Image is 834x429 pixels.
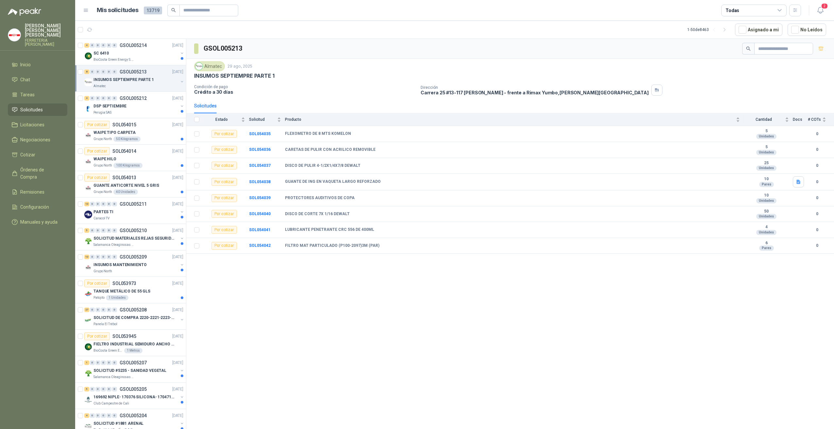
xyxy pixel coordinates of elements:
[113,163,142,168] div: 100 Kilogramos
[8,149,67,161] a: Cotizar
[84,316,92,324] img: Company Logo
[756,230,776,235] div: Unidades
[84,359,185,380] a: 1 0 0 0 0 0 GSOL005207[DATE] Company LogoSOLICITUD #5235 - SANIDAD VEGETALSalamanca Oleaginosas SAS
[788,24,826,36] button: No Leídos
[101,43,106,48] div: 0
[107,96,111,101] div: 0
[172,148,183,154] p: [DATE]
[112,281,136,286] p: SOL053973
[84,68,185,89] a: 8 0 0 0 0 0 GSOL005213[DATE] Company LogoINSUMOS SEPTIEMPRE PARTE 1Almatec
[194,102,217,109] div: Solicitudes
[84,52,92,60] img: Company Logo
[194,61,225,71] div: Almatec
[84,253,185,274] a: 10 0 0 0 0 0 GSOL005209[DATE] Company LogoINSUMOS MANTENIMIENTOGrupo North
[744,225,789,230] b: 4
[84,174,110,182] div: Por cotizar
[75,171,186,198] a: Por cotizarSOL054013[DATE] Company LogoGUANTE ANTICORTE NIVEL 5 GRISGrupo North40 Unidades
[112,228,117,233] div: 0
[285,163,360,168] b: DISCO DE PULIR 4-1/2X1/4X7/8 DEWALT
[808,227,826,233] b: 0
[759,182,774,187] div: Pares
[285,113,744,126] th: Producto
[249,196,271,200] b: SOL054039
[95,43,100,48] div: 0
[249,132,271,136] b: SOL054035
[101,202,106,206] div: 0
[84,96,89,101] div: 4
[249,180,271,184] a: SOL054038
[172,360,183,366] p: [DATE]
[8,29,21,41] img: Company Logo
[8,201,67,213] a: Configuración
[249,117,276,122] span: Solicitud
[93,77,154,83] p: INSUMOS SEPTIEMPRE PARTE 1
[93,262,146,268] p: INSUMOS MANTENIMIENTO
[90,387,95,391] div: 0
[249,113,285,126] th: Solicitud
[107,43,111,48] div: 0
[172,333,183,340] p: [DATE]
[84,279,110,287] div: Por cotizar
[84,343,92,351] img: Company Logo
[20,188,44,196] span: Remisiones
[107,255,111,259] div: 0
[172,228,183,234] p: [DATE]
[75,277,186,303] a: Por cotizarSOL053973[DATE] Company LogoTANQUE METÁLICO DE 55 GLSPatojito1 Unidades
[93,84,106,89] p: Almatec
[93,348,123,353] p: BioCosta Green Energy S.A.S
[20,203,49,211] span: Configuración
[101,413,106,418] div: 0
[93,103,126,109] p: DSP SEPTIEMBRE
[759,246,774,251] div: Pares
[211,242,237,250] div: Por cotizar
[93,189,112,195] p: Grupo North
[120,70,147,74] p: GSOL005213
[101,70,106,74] div: 0
[95,413,100,418] div: 0
[20,76,30,83] span: Chat
[112,175,136,180] p: SOL054013
[95,96,100,101] div: 0
[172,307,183,313] p: [DATE]
[84,202,89,206] div: 10
[744,117,784,122] span: Cantidad
[101,360,106,365] div: 0
[8,73,67,86] a: Chat
[172,201,183,207] p: [DATE]
[84,255,89,259] div: 10
[285,227,374,232] b: LUBRICANTE PENETRANTE CRC 556 DE 400ML
[744,145,789,150] b: 5
[8,186,67,198] a: Remisiones
[249,147,271,152] b: SOL054036
[107,70,111,74] div: 0
[84,94,185,115] a: 4 0 0 0 0 0 GSOL005212[DATE] Company LogoDSP SEPTIEMBREPerugia SAS
[285,117,735,122] span: Producto
[84,306,185,327] a: 27 0 0 0 0 0 GSOL005208[DATE] Company LogoSOLICITUD DE COMPRA 2220-2221-2223-2224Panela El Trébol
[90,255,95,259] div: 0
[814,5,826,16] button: 2
[112,149,136,153] p: SOL054014
[84,387,89,391] div: 5
[112,202,117,206] div: 0
[249,243,271,248] a: SOL054042
[84,158,92,166] img: Company Logo
[107,308,111,312] div: 0
[93,322,117,327] p: Panela El Trébol
[227,63,252,70] p: 29 ago, 2025
[756,198,776,203] div: Unidades
[84,228,89,233] div: 5
[8,119,67,131] a: Licitaciones
[120,43,147,48] p: GSOL005214
[107,413,111,418] div: 0
[8,58,67,71] a: Inicio
[84,147,110,155] div: Por cotizar
[120,360,147,365] p: GSOL005207
[808,179,826,185] b: 0
[90,70,95,74] div: 0
[171,8,176,12] span: search
[95,70,100,74] div: 0
[249,212,271,216] b: SOL054040
[93,394,175,400] p: 169692 NIPLE- 170376 SILICONA- 170471 VALVULA REG
[285,147,375,152] b: CARETAS DE PULIR CON ACRILICO REMOVIBLE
